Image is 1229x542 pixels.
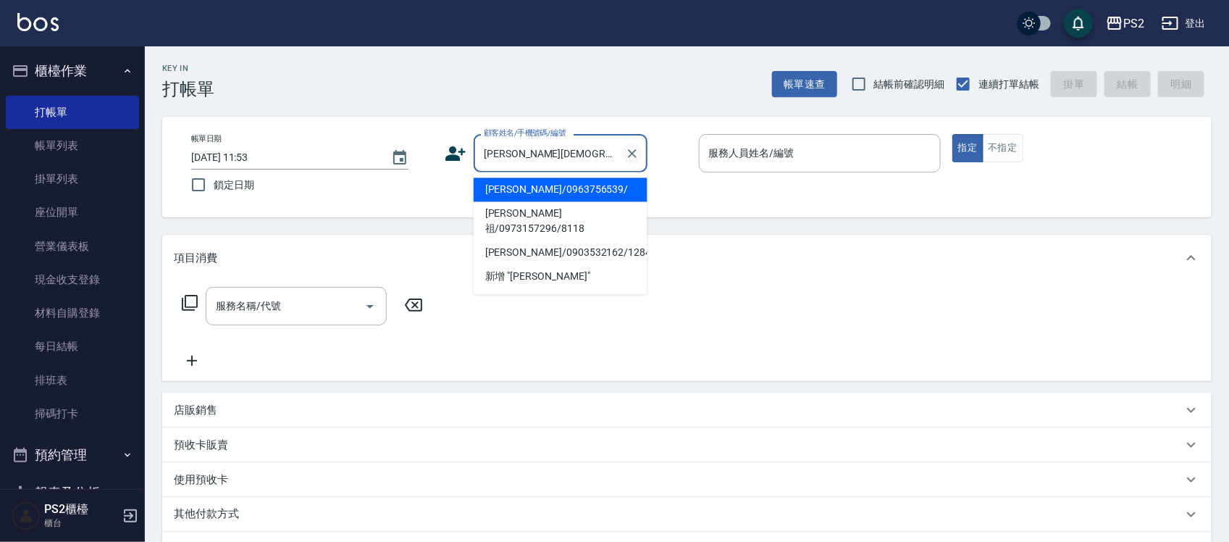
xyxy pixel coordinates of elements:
img: Logo [17,13,59,31]
a: 現金收支登錄 [6,263,139,296]
a: 材料自購登錄 [6,296,139,330]
span: 結帳前確認明細 [874,77,945,92]
a: 帳單列表 [6,129,139,162]
a: 營業儀表板 [6,230,139,263]
p: 預收卡販賣 [174,438,228,453]
li: [PERSON_NAME]/0963756539/ [474,178,647,202]
h3: 打帳單 [162,79,214,99]
button: 指定 [952,134,983,162]
p: 使用預收卡 [174,472,228,488]
input: YYYY/MM/DD hh:mm [191,146,377,170]
button: Open [358,295,382,318]
button: 帳單速查 [772,71,837,98]
a: 每日結帳 [6,330,139,363]
p: 櫃台 [44,517,118,530]
h2: Key In [162,64,214,73]
label: 帳單日期 [191,133,222,144]
button: 預約管理 [6,436,139,474]
li: [PERSON_NAME]/0903532162/12847 [474,241,647,265]
button: 櫃檯作業 [6,52,139,90]
a: 打帳單 [6,96,139,129]
a: 掛單列表 [6,162,139,196]
button: PS2 [1100,9,1150,38]
label: 顧客姓名/手機號碼/編號 [484,128,566,138]
button: 登出 [1156,10,1212,37]
li: 新增 "[PERSON_NAME]" [474,265,647,289]
h5: PS2櫃檯 [44,502,118,517]
a: 排班表 [6,364,139,397]
button: Clear [622,143,642,164]
button: Choose date, selected date is 2025-09-17 [382,141,417,175]
button: 不指定 [983,134,1023,162]
p: 項目消費 [174,251,217,266]
button: save [1064,9,1093,38]
div: 使用預收卡 [162,462,1212,497]
a: 座位開單 [6,196,139,229]
span: 連續打單結帳 [978,77,1039,92]
div: 其他付款方式 [162,497,1212,532]
div: PS2 [1123,14,1144,33]
div: 預收卡販賣 [162,428,1212,462]
p: 店販銷售 [174,403,217,418]
p: 其他付款方式 [174,506,246,522]
img: Person [12,501,41,530]
a: 掃碼打卡 [6,397,139,430]
div: 項目消費 [162,235,1212,281]
li: [PERSON_NAME]祖/0973157296/8118 [474,202,647,241]
button: 報表及分析 [6,474,139,512]
span: 鎖定日期 [214,178,254,193]
div: 店販銷售 [162,393,1212,428]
